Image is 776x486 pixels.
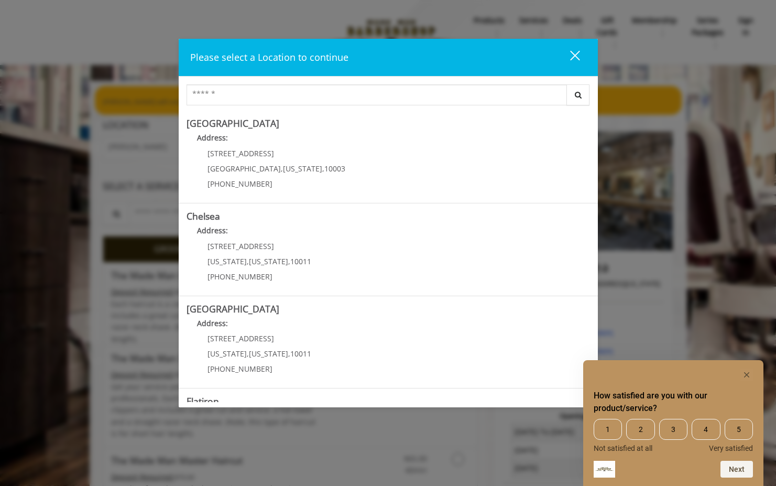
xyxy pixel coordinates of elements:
[187,84,590,111] div: Center Select
[290,256,311,266] span: 10011
[558,50,579,66] div: close dialog
[709,444,753,452] span: Very satisfied
[720,461,753,478] button: Next question
[281,164,283,174] span: ,
[594,419,753,452] div: How satisfied are you with our product/service? Select an option from 1 to 5, with 1 being Not sa...
[594,369,753,478] div: How satisfied are you with our product/service? Select an option from 1 to 5, with 1 being Not sa...
[207,164,281,174] span: [GEOGRAPHIC_DATA]
[594,444,652,452] span: Not satisfied at all
[247,349,249,359] span: ,
[187,210,220,222] b: Chelsea
[207,256,247,266] span: [US_STATE]
[249,256,288,266] span: [US_STATE]
[207,241,274,251] span: [STREET_ADDRESS]
[322,164,324,174] span: ,
[207,333,274,343] span: [STREET_ADDRESS]
[692,419,720,440] span: 4
[197,133,228,143] b: Address:
[190,51,348,63] span: Please select a Location to continue
[187,84,567,105] input: Search Center
[551,47,586,68] button: close dialog
[740,369,753,381] button: Hide survey
[187,117,279,129] b: [GEOGRAPHIC_DATA]
[288,349,290,359] span: ,
[197,225,228,235] b: Address:
[283,164,322,174] span: [US_STATE]
[572,91,584,99] i: Search button
[290,349,311,359] span: 10011
[207,272,272,282] span: [PHONE_NUMBER]
[725,419,753,440] span: 5
[324,164,345,174] span: 10003
[626,419,654,440] span: 2
[187,303,279,315] b: [GEOGRAPHIC_DATA]
[187,395,219,407] b: Flatiron
[207,364,272,374] span: [PHONE_NUMBER]
[207,148,274,158] span: [STREET_ADDRESS]
[207,349,247,359] span: [US_STATE]
[197,318,228,328] b: Address:
[594,419,622,440] span: 1
[288,256,290,266] span: ,
[659,419,687,440] span: 3
[594,390,753,415] h2: How satisfied are you with our product/service? Select an option from 1 to 5, with 1 being Not sa...
[249,349,288,359] span: [US_STATE]
[207,179,272,189] span: [PHONE_NUMBER]
[247,256,249,266] span: ,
